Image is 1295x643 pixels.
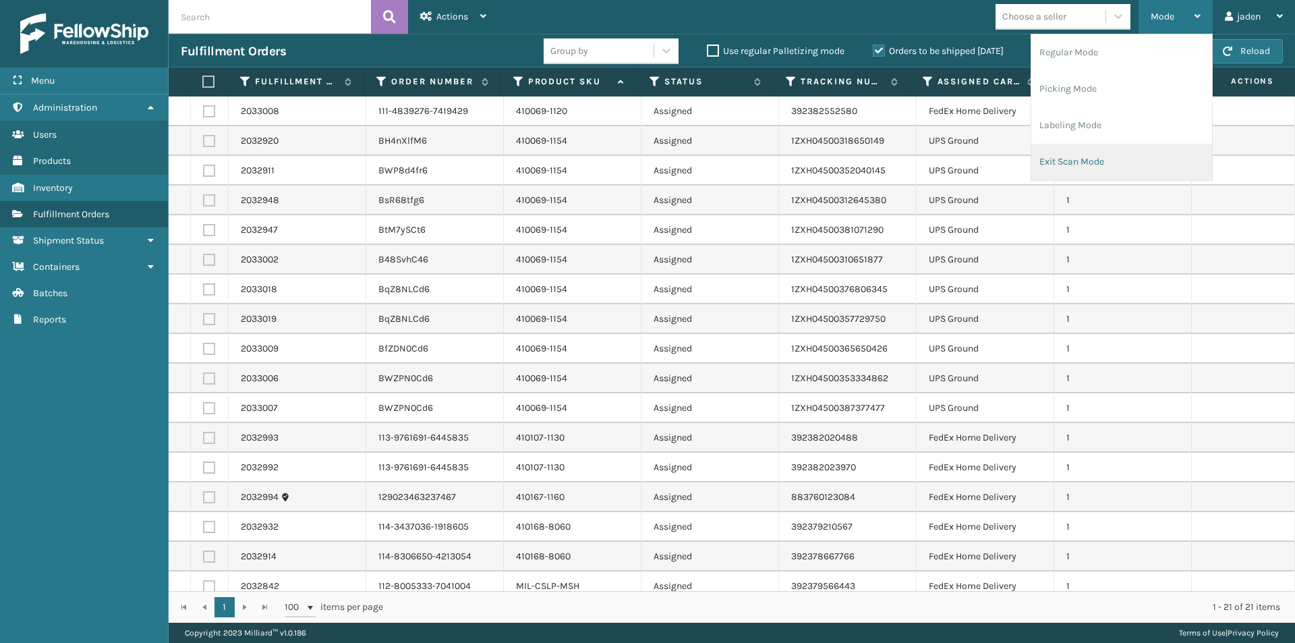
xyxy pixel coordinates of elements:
[366,423,504,453] td: 113-9761691-6445835
[801,76,884,88] label: Tracking Number
[791,283,888,295] a: 1ZXH04500376806345
[791,343,888,354] a: 1ZXH04500365650426
[528,76,611,88] label: Product SKU
[241,223,278,237] a: 2032947
[641,215,779,245] td: Assigned
[1031,107,1212,144] li: Labeling Mode
[917,334,1054,364] td: UPS Ground
[1031,71,1212,107] li: Picking Mode
[255,76,338,88] label: Fulfillment Order Id
[641,304,779,334] td: Assigned
[917,542,1054,571] td: FedEx Home Delivery
[1054,482,1192,512] td: 1
[241,461,279,474] a: 2032992
[366,96,504,126] td: 111-4839276-7419429
[366,186,504,215] td: BsR68tfg6
[917,275,1054,304] td: UPS Ground
[241,431,279,445] a: 2032993
[516,105,567,117] a: 410069-1120
[241,342,279,356] a: 2033009
[366,334,504,364] td: BfZDN0Cd6
[791,372,888,384] a: 1ZXH04500353334862
[641,423,779,453] td: Assigned
[33,129,57,140] span: Users
[917,304,1054,334] td: UPS Ground
[917,453,1054,482] td: FedEx Home Delivery
[641,571,779,601] td: Assigned
[1054,423,1192,453] td: 1
[366,393,504,423] td: BWZPN0Cd6
[917,512,1054,542] td: FedEx Home Delivery
[641,126,779,156] td: Assigned
[516,402,567,414] a: 410069-1154
[641,275,779,304] td: Assigned
[516,254,567,265] a: 410069-1154
[641,96,779,126] td: Assigned
[516,372,567,384] a: 410069-1154
[791,224,884,235] a: 1ZXH04500381071290
[1054,334,1192,364] td: 1
[33,182,73,194] span: Inventory
[366,364,504,393] td: BWZPN0Cd6
[33,102,97,113] span: Administration
[31,75,55,86] span: Menu
[241,550,277,563] a: 2032914
[241,134,279,148] a: 2032920
[873,45,1004,57] label: Orders to be shipped [DATE]
[1054,364,1192,393] td: 1
[791,402,885,414] a: 1ZXH04500387377477
[791,165,886,176] a: 1ZXH04500352040145
[33,208,109,220] span: Fulfillment Orders
[917,215,1054,245] td: UPS Ground
[366,512,504,542] td: 114-3437036-1918605
[917,156,1054,186] td: UPS Ground
[791,521,853,532] a: 392379210567
[185,623,306,643] p: Copyright 2023 Milliard™ v 1.0.186
[33,287,67,299] span: Batches
[366,126,504,156] td: BH4nXlfM6
[664,76,747,88] label: Status
[366,453,504,482] td: 113-9761691-6445835
[1031,34,1212,71] li: Regular Mode
[917,482,1054,512] td: FedEx Home Delivery
[366,275,504,304] td: BqZ8NLCd6
[241,372,279,385] a: 2033006
[1054,393,1192,423] td: 1
[641,542,779,571] td: Assigned
[366,215,504,245] td: BtM7ySCt6
[20,13,148,54] img: logo
[791,462,856,473] a: 392382023970
[791,491,855,503] a: 883760123084
[516,491,565,503] a: 410167-1160
[516,283,567,295] a: 410069-1154
[241,253,279,267] a: 2033002
[33,314,66,325] span: Reports
[516,432,565,443] a: 410107-1130
[241,580,279,593] a: 2032842
[917,423,1054,453] td: FedEx Home Delivery
[366,304,504,334] td: BqZ8NLCd6
[1228,628,1279,638] a: Privacy Policy
[366,571,504,601] td: 112-8005333-7041004
[791,313,886,325] a: 1ZXH04500357729750
[1151,11,1174,22] span: Mode
[285,597,383,617] span: items per page
[33,155,71,167] span: Products
[641,186,779,215] td: Assigned
[241,491,279,504] a: 2032994
[791,254,883,265] a: 1ZXH04500310651877
[516,551,571,562] a: 410168-8060
[285,600,305,614] span: 100
[641,334,779,364] td: Assigned
[516,313,567,325] a: 410069-1154
[641,482,779,512] td: Assigned
[391,76,474,88] label: Order Number
[516,135,567,146] a: 410069-1154
[707,45,844,57] label: Use regular Palletizing mode
[241,401,278,415] a: 2033007
[516,224,567,235] a: 410069-1154
[1187,70,1282,92] span: Actions
[1054,245,1192,275] td: 1
[181,43,286,59] h3: Fulfillment Orders
[917,393,1054,423] td: UPS Ground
